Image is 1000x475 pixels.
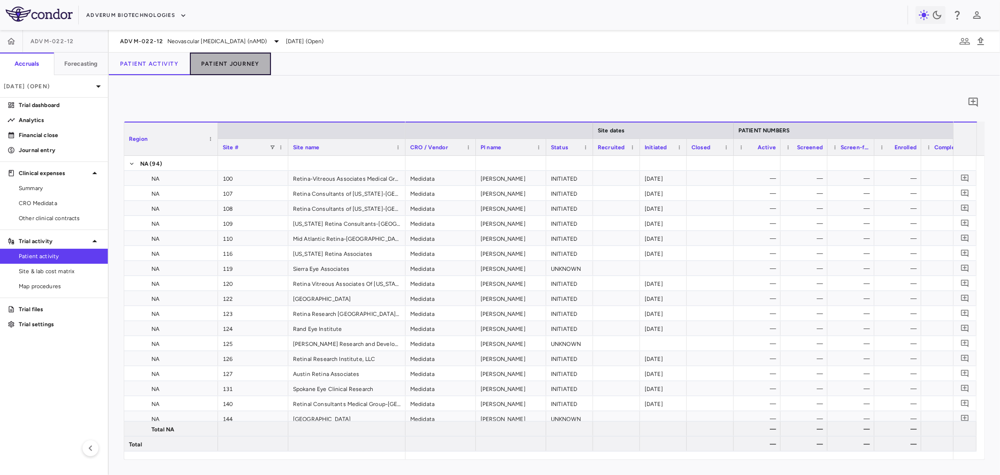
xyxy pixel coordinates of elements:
div: — [742,421,776,437]
div: INITIATED [546,366,593,381]
div: — [930,216,963,231]
div: [PERSON_NAME] [476,336,546,351]
svg: Add comment [961,339,970,348]
div: — [742,437,776,452]
div: Medidata [406,321,476,336]
div: [PERSON_NAME] [476,321,546,336]
div: [PERSON_NAME] [476,411,546,426]
div: [GEOGRAPHIC_DATA] [288,291,406,306]
button: Add comment [959,247,971,260]
div: Retinal Consultants Medical Group-[GEOGRAPHIC_DATA] [288,396,406,411]
div: — [789,351,823,366]
button: Add comment [959,412,971,425]
div: 127 [218,366,288,381]
div: INITIATED [546,291,593,306]
div: [GEOGRAPHIC_DATA] [288,411,406,426]
div: — [883,261,917,276]
div: [DATE] [640,231,687,245]
span: Site dates [598,127,625,134]
span: Recruited [598,144,624,151]
span: NA [151,291,159,306]
div: — [789,201,823,216]
button: Patient Journey [190,53,271,75]
span: Other clinical contracts [19,214,100,222]
div: Medidata [406,336,476,351]
div: INITIATED [546,231,593,245]
div: UNKNOWN [546,411,593,426]
div: — [742,366,776,381]
div: — [930,366,963,381]
div: — [789,216,823,231]
div: — [836,306,870,321]
div: [PERSON_NAME] [476,231,546,245]
button: Add comment [959,307,971,320]
div: INITIATED [546,321,593,336]
div: [PERSON_NAME] [476,366,546,381]
div: — [930,261,963,276]
div: — [930,231,963,246]
svg: Add comment [961,294,970,303]
div: — [836,421,870,437]
div: [PERSON_NAME] [476,306,546,321]
span: (94) [150,156,162,171]
button: Add comment [959,382,971,395]
span: NA [151,306,159,322]
div: Medidata [406,366,476,381]
button: Patient Activity [109,53,190,75]
div: 108 [218,201,288,215]
span: NA [151,246,159,261]
button: Add comment [959,187,971,199]
span: Site # [223,144,239,151]
div: [DATE] [640,246,687,260]
div: — [930,201,963,216]
div: [PERSON_NAME] Research and Development Center [288,336,406,351]
div: — [930,351,963,366]
span: NA [151,352,159,367]
span: NA [151,231,159,246]
div: Retina-Vitreous Associates Medical Group-[PERSON_NAME][GEOGRAPHIC_DATA] [288,171,406,185]
button: Adverum Biotechnologies [86,8,187,23]
p: [DATE] (Open) [4,82,93,91]
button: Add comment [959,292,971,305]
svg: Add comment [961,174,970,183]
svg: Add comment [961,189,970,198]
div: — [930,276,963,291]
div: — [883,351,917,366]
div: — [789,421,823,437]
svg: Add comment [961,369,970,378]
div: Medidata [406,396,476,411]
div: — [836,381,870,396]
div: INITIATED [546,276,593,291]
button: Add comment [959,367,971,380]
div: [DATE] [640,186,687,200]
button: Add comment [959,337,971,350]
div: [PERSON_NAME] [476,186,546,200]
div: Medidata [406,381,476,396]
div: [DATE] [640,366,687,381]
button: Add comment [959,397,971,410]
div: — [742,291,776,306]
div: 119 [218,261,288,276]
span: PI name [481,144,501,151]
div: Medidata [406,291,476,306]
div: — [742,381,776,396]
div: — [789,171,823,186]
div: — [742,336,776,351]
button: Add comment [959,232,971,245]
span: Map procedures [19,282,100,291]
div: INITIATED [546,201,593,215]
div: — [836,366,870,381]
span: NA [140,156,149,171]
p: Trial settings [19,320,100,329]
div: — [883,306,917,321]
div: — [836,246,870,261]
div: — [742,276,776,291]
h6: Accruals [15,60,39,68]
div: Spokane Eye Clinical Research [288,381,406,396]
div: — [789,291,823,306]
svg: Add comment [961,399,970,408]
p: Financial close [19,131,100,139]
div: — [883,291,917,306]
div: Austin Retina Associates [288,366,406,381]
span: ADVM-022-12 [30,38,74,45]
